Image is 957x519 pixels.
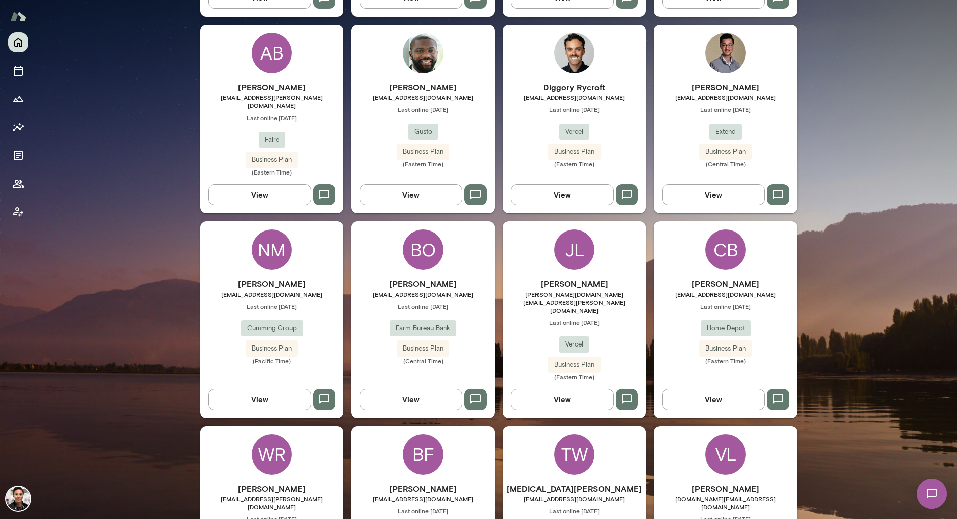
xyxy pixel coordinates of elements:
[8,61,28,81] button: Sessions
[654,302,797,310] span: Last online [DATE]
[252,33,292,73] div: AB
[554,434,594,475] div: TW
[351,302,495,310] span: Last online [DATE]
[360,184,462,205] button: View
[351,483,495,495] h6: [PERSON_NAME]
[246,343,298,354] span: Business Plan
[503,507,646,515] span: Last online [DATE]
[408,127,438,137] span: Gusto
[699,147,752,157] span: Business Plan
[654,290,797,298] span: [EMAIL_ADDRESS][DOMAIN_NAME]
[403,33,443,73] img: Chiedu Areh
[503,290,646,314] span: [PERSON_NAME][DOMAIN_NAME][EMAIL_ADDRESS][PERSON_NAME][DOMAIN_NAME]
[200,93,343,109] span: [EMAIL_ADDRESS][PERSON_NAME][DOMAIN_NAME]
[200,278,343,290] h6: [PERSON_NAME]
[701,323,751,333] span: Home Depot
[200,495,343,511] span: [EMAIL_ADDRESS][PERSON_NAME][DOMAIN_NAME]
[511,389,614,410] button: View
[511,184,614,205] button: View
[503,278,646,290] h6: [PERSON_NAME]
[252,229,292,270] div: NM
[503,105,646,113] span: Last online [DATE]
[548,147,601,157] span: Business Plan
[662,389,765,410] button: View
[654,483,797,495] h6: [PERSON_NAME]
[252,434,292,475] div: WR
[8,202,28,222] button: Client app
[654,495,797,511] span: [DOMAIN_NAME][EMAIL_ADDRESS][DOMAIN_NAME]
[8,117,28,137] button: Insights
[654,105,797,113] span: Last online [DATE]
[8,32,28,52] button: Home
[200,302,343,310] span: Last online [DATE]
[351,495,495,503] span: [EMAIL_ADDRESS][DOMAIN_NAME]
[200,290,343,298] span: [EMAIL_ADDRESS][DOMAIN_NAME]
[705,229,746,270] div: CB
[351,93,495,101] span: [EMAIL_ADDRESS][DOMAIN_NAME]
[654,357,797,365] span: (Eastern Time)
[709,127,742,137] span: Extend
[554,229,594,270] div: JL
[705,434,746,475] div: VL
[390,323,456,333] span: Farm Bureau Bank
[654,81,797,93] h6: [PERSON_NAME]
[503,495,646,503] span: [EMAIL_ADDRESS][DOMAIN_NAME]
[403,229,443,270] div: BO
[200,113,343,122] span: Last online [DATE]
[503,483,646,495] h6: [MEDICAL_DATA][PERSON_NAME]
[654,160,797,168] span: (Central Time)
[548,360,601,370] span: Business Plan
[8,145,28,165] button: Documents
[503,318,646,326] span: Last online [DATE]
[200,483,343,495] h6: [PERSON_NAME]
[200,81,343,93] h6: [PERSON_NAME]
[10,7,26,26] img: Mento
[503,160,646,168] span: (Eastern Time)
[705,33,746,73] img: Chun Yung
[200,168,343,176] span: (Eastern Time)
[554,33,594,73] img: Diggory Rycroft
[559,339,589,350] span: Vercel
[200,357,343,365] span: (Pacific Time)
[351,507,495,515] span: Last online [DATE]
[397,147,449,157] span: Business Plan
[503,93,646,101] span: [EMAIL_ADDRESS][DOMAIN_NAME]
[351,81,495,93] h6: [PERSON_NAME]
[6,487,30,511] img: Albert Villarde
[699,343,752,354] span: Business Plan
[654,278,797,290] h6: [PERSON_NAME]
[559,127,589,137] span: Vercel
[208,389,311,410] button: View
[208,184,311,205] button: View
[662,184,765,205] button: View
[397,343,449,354] span: Business Plan
[8,174,28,194] button: Members
[503,373,646,381] span: (Eastern Time)
[259,135,285,145] span: Faire
[654,93,797,101] span: [EMAIL_ADDRESS][DOMAIN_NAME]
[351,290,495,298] span: [EMAIL_ADDRESS][DOMAIN_NAME]
[351,160,495,168] span: (Eastern Time)
[246,155,298,165] span: Business Plan
[403,434,443,475] div: BF
[351,105,495,113] span: Last online [DATE]
[241,323,303,333] span: Cumming Group
[351,357,495,365] span: (Central Time)
[351,278,495,290] h6: [PERSON_NAME]
[8,89,28,109] button: Growth Plan
[503,81,646,93] h6: Diggory Rycroft
[360,389,462,410] button: View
